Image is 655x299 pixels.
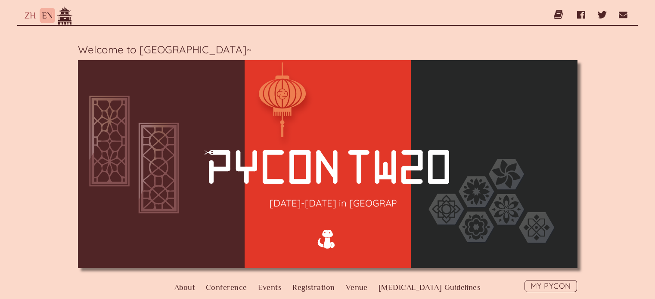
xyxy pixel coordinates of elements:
text: [DATE]-[DATE] in [GEOGRAPHIC_DATA] [270,197,447,209]
a: Email [619,4,627,25]
button: EN [40,8,55,23]
a: [MEDICAL_DATA] Guidelines [379,280,481,295]
label: Registration [292,280,335,295]
div: Welcome to [GEOGRAPHIC_DATA]~ [78,43,577,56]
a: Twitter [597,4,607,25]
a: About [174,280,195,295]
label: Conference [206,280,247,295]
button: ZH [22,8,38,23]
a: My PyCon [525,280,577,292]
img: snake-icon.svg [311,223,343,255]
img: 2020-logo.svg [205,149,450,184]
a: ZH [25,11,36,20]
label: Events [258,280,282,295]
a: Blog [554,4,565,25]
a: Venue [346,280,368,295]
a: Facebook [577,4,585,25]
